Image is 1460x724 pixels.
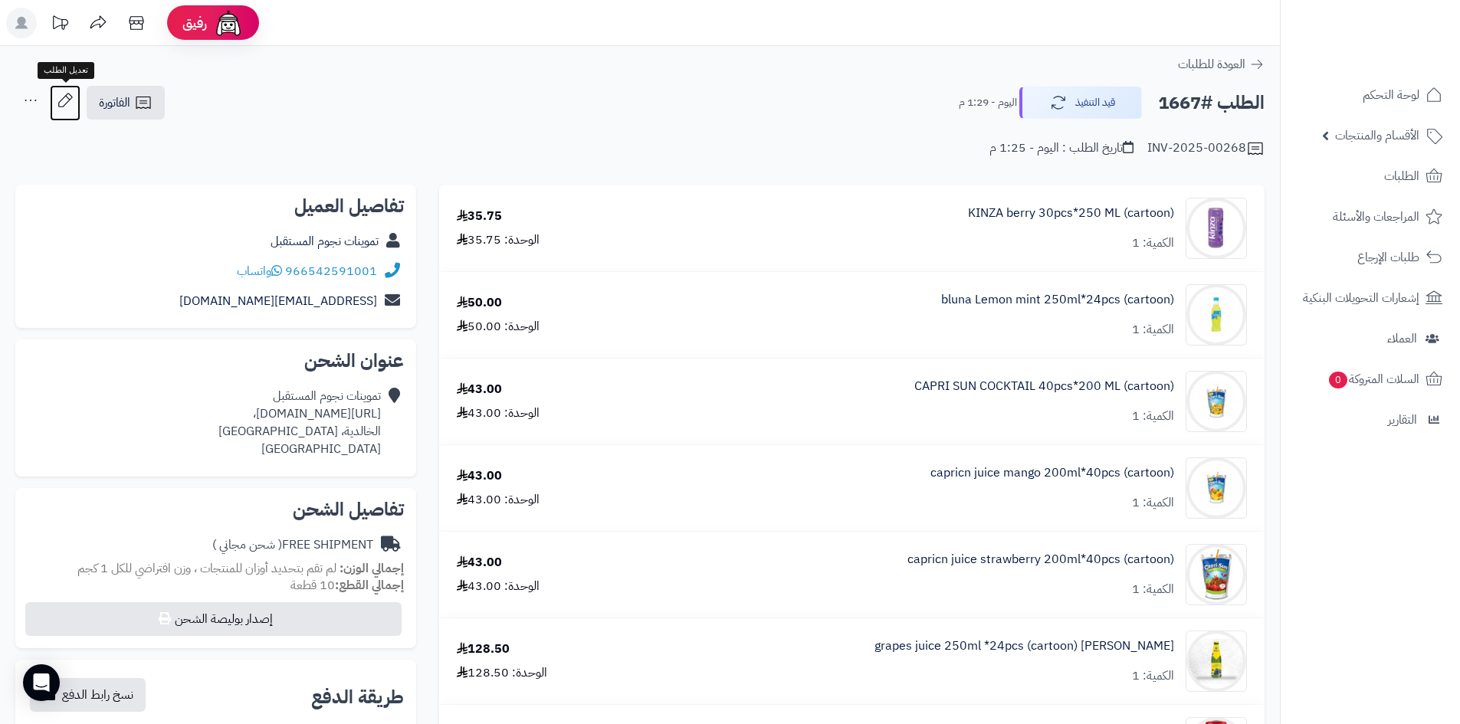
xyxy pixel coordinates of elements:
[1384,165,1419,187] span: الطلبات
[457,467,502,485] div: 43.00
[1387,328,1417,349] span: العملاء
[218,388,381,457] div: تموينات نجوم المستقبل [URL][DOMAIN_NAME]، الخالدية، [GEOGRAPHIC_DATA] [GEOGRAPHIC_DATA]
[457,381,502,398] div: 43.00
[1147,139,1265,158] div: INV-2025-00268
[213,8,244,38] img: ai-face.png
[41,8,79,42] a: تحديثات المنصة
[1186,544,1246,605] img: 1747650742-TP_Strawberry_NA_UAE_3D_OT_Packs-90x90.jpg
[457,208,502,225] div: 35.75
[930,464,1174,482] a: capricn juice mango 200ml*40pcs (cartoon)
[1132,234,1174,252] div: الكمية: 1
[1303,287,1419,309] span: إشعارات التحويلات البنكية
[25,602,402,636] button: إصدار بوليصة الشحن
[457,318,540,336] div: الوحدة: 50.00
[28,352,404,370] h2: عنوان الشحن
[457,231,540,249] div: الوحدة: 35.75
[1186,198,1246,259] img: 1747642238-af425ac5-6e53-4d46-abd4-9a54bf86-90x90.jpg
[1290,158,1451,195] a: الطلبات
[1186,457,1246,519] img: 1747650459-7beb1f18-a9eb-4444-9180-1a44de51-90x90.jpg
[28,500,404,519] h2: تفاصيل الشحن
[457,405,540,422] div: الوحدة: 43.00
[1132,408,1174,425] div: الكمية: 1
[959,95,1017,110] small: اليوم - 1:29 م
[1132,581,1174,598] div: الكمية: 1
[99,93,130,112] span: الفاتورة
[1178,55,1245,74] span: العودة للطلبات
[182,14,207,32] span: رفيق
[941,291,1174,309] a: bluna Lemon mint 250ml*24pcs (cartoon)
[457,554,502,572] div: 43.00
[457,294,502,312] div: 50.00
[1363,84,1419,106] span: لوحة التحكم
[290,576,404,595] small: 10 قطعة
[907,551,1174,568] a: capricn juice strawberry 200ml*40pcs (cartoon)
[23,664,60,701] div: Open Intercom Messenger
[237,262,282,280] a: واتساب
[1132,494,1174,512] div: الكمية: 1
[457,491,540,509] div: الوحدة: 43.00
[335,576,404,595] strong: إجمالي القطع:
[1327,369,1419,390] span: السلات المتروكة
[1186,284,1246,346] img: 1747649033-61ecafa8-cca0-4d15-aa61-2b563888-90x90.jpg
[1335,125,1419,146] span: الأقسام والمنتجات
[311,688,404,706] h2: طريقة الدفع
[1186,631,1246,692] img: 1747736182-bWkKovvrMuWV32uTC01YPrxp0kjDHhCw-90x90.jpg
[1290,198,1451,235] a: المراجعات والأسئلة
[1290,320,1451,357] a: العملاء
[874,637,1174,655] a: [PERSON_NAME] grapes juice 250ml *24pcs (cartoon)
[38,62,94,79] div: تعديل الطلب
[1186,371,1246,432] img: 1747650343-b44ab4ff-b26a-4df8-971d-8d2bcd43-90x90.jpg
[968,205,1174,222] a: KINZA berry 30pcs*250 ML (cartoon)
[1388,409,1417,431] span: التقارير
[1329,372,1347,388] span: 0
[1290,239,1451,276] a: طلبات الإرجاع
[62,686,133,704] span: نسخ رابط الدفع
[1333,206,1419,228] span: المراجعات والأسئلة
[179,292,377,310] a: [EMAIL_ADDRESS][DOMAIN_NAME]
[1290,280,1451,316] a: إشعارات التحويلات البنكية
[212,536,373,554] div: FREE SHIPMENT
[1357,247,1419,268] span: طلبات الإرجاع
[1019,87,1142,119] button: قيد التنفيذ
[457,578,540,595] div: الوحدة: 43.00
[1290,401,1451,438] a: التقارير
[28,197,404,215] h2: تفاصيل العميل
[212,536,282,554] span: ( شحن مجاني )
[457,664,547,682] div: الوحدة: 128.50
[1290,77,1451,113] a: لوحة التحكم
[340,559,404,578] strong: إجمالي الوزن:
[1158,87,1265,119] h2: الطلب #1667
[87,86,165,120] a: الفاتورة
[30,678,146,712] button: نسخ رابط الدفع
[271,232,379,251] a: تموينات نجوم المستقبل
[914,378,1174,395] a: CAPRI SUN COCKTAIL 40pcs*200 ML (cartoon)
[1290,361,1451,398] a: السلات المتروكة0
[285,262,377,280] a: 966542591001
[77,559,336,578] span: لم تقم بتحديد أوزان للمنتجات ، وزن افتراضي للكل 1 كجم
[989,139,1134,157] div: تاريخ الطلب : اليوم - 1:25 م
[1132,667,1174,685] div: الكمية: 1
[1132,321,1174,339] div: الكمية: 1
[1356,41,1445,74] img: logo-2.png
[1178,55,1265,74] a: العودة للطلبات
[457,640,510,658] div: 128.50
